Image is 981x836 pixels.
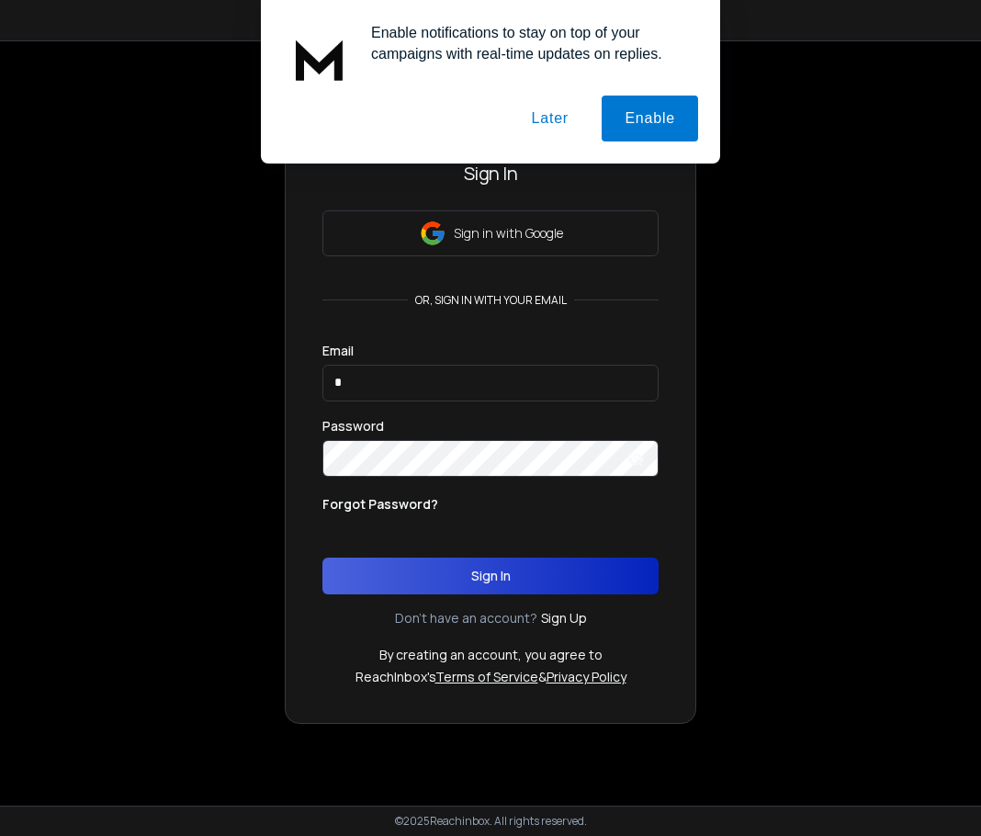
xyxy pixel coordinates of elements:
[454,224,563,243] p: Sign in with Google
[322,495,438,514] p: Forgot Password?
[322,345,354,357] label: Email
[322,210,659,256] button: Sign in with Google
[322,558,659,594] button: Sign In
[283,22,356,96] img: notification icon
[547,668,626,685] a: Privacy Policy
[395,814,587,829] p: © 2025 Reachinbox. All rights reserved.
[508,96,591,141] button: Later
[408,293,574,308] p: or, sign in with your email
[322,420,384,433] label: Password
[379,646,603,664] p: By creating an account, you agree to
[602,96,698,141] button: Enable
[355,668,626,686] p: ReachInbox's &
[435,668,538,685] a: Terms of Service
[322,161,659,186] h3: Sign In
[395,609,537,627] p: Don't have an account?
[541,609,587,627] a: Sign Up
[356,22,698,64] div: Enable notifications to stay on top of your campaigns with real-time updates on replies.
